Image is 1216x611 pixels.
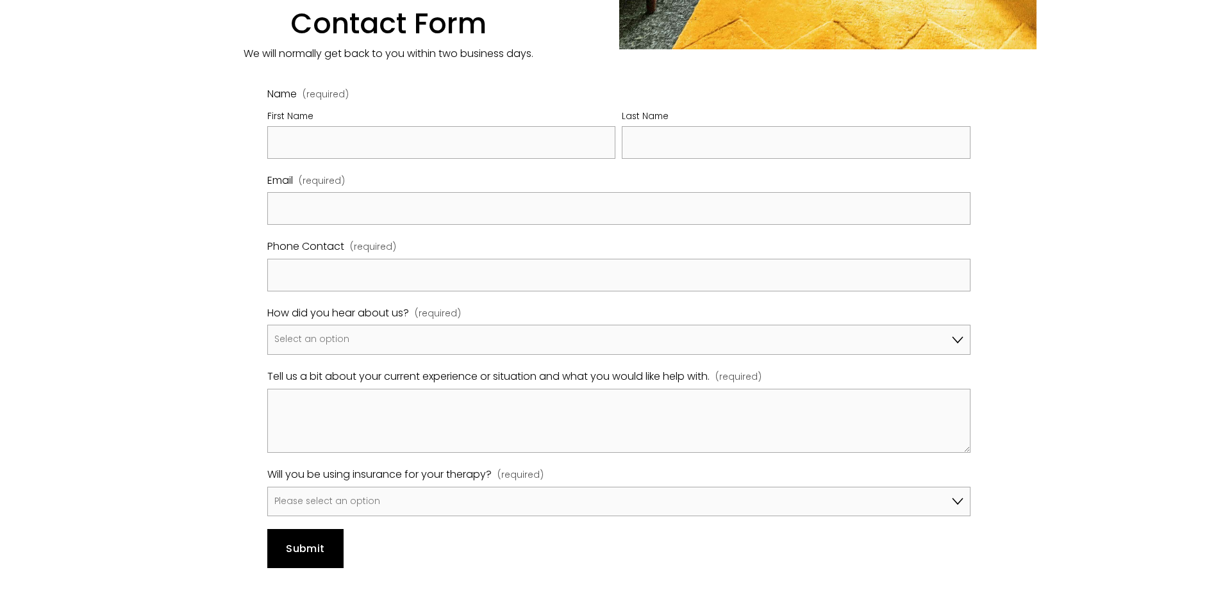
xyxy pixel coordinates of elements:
[267,368,710,386] span: Tell us a bit about your current experience or situation and what you would like help with.
[267,109,616,126] div: First Name
[267,238,344,256] span: Phone Contact
[267,85,297,104] span: Name
[303,90,349,99] span: (required)
[715,370,762,386] span: (required)
[622,109,970,126] div: Last Name
[299,174,345,190] span: (required)
[267,172,293,190] span: Email
[267,466,492,484] span: Will you be using insurance for your therapy?
[497,468,544,484] span: (required)
[350,240,396,256] span: (required)
[415,306,461,322] span: (required)
[267,304,409,323] span: How did you hear about us?
[267,529,344,567] button: SubmitSubmit
[267,325,970,355] select: How did you hear about us?
[179,45,1037,63] p: We will normally get back to you within two business days.
[286,541,324,556] span: Submit
[267,487,970,517] select: Will you be using insurance for your therapy?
